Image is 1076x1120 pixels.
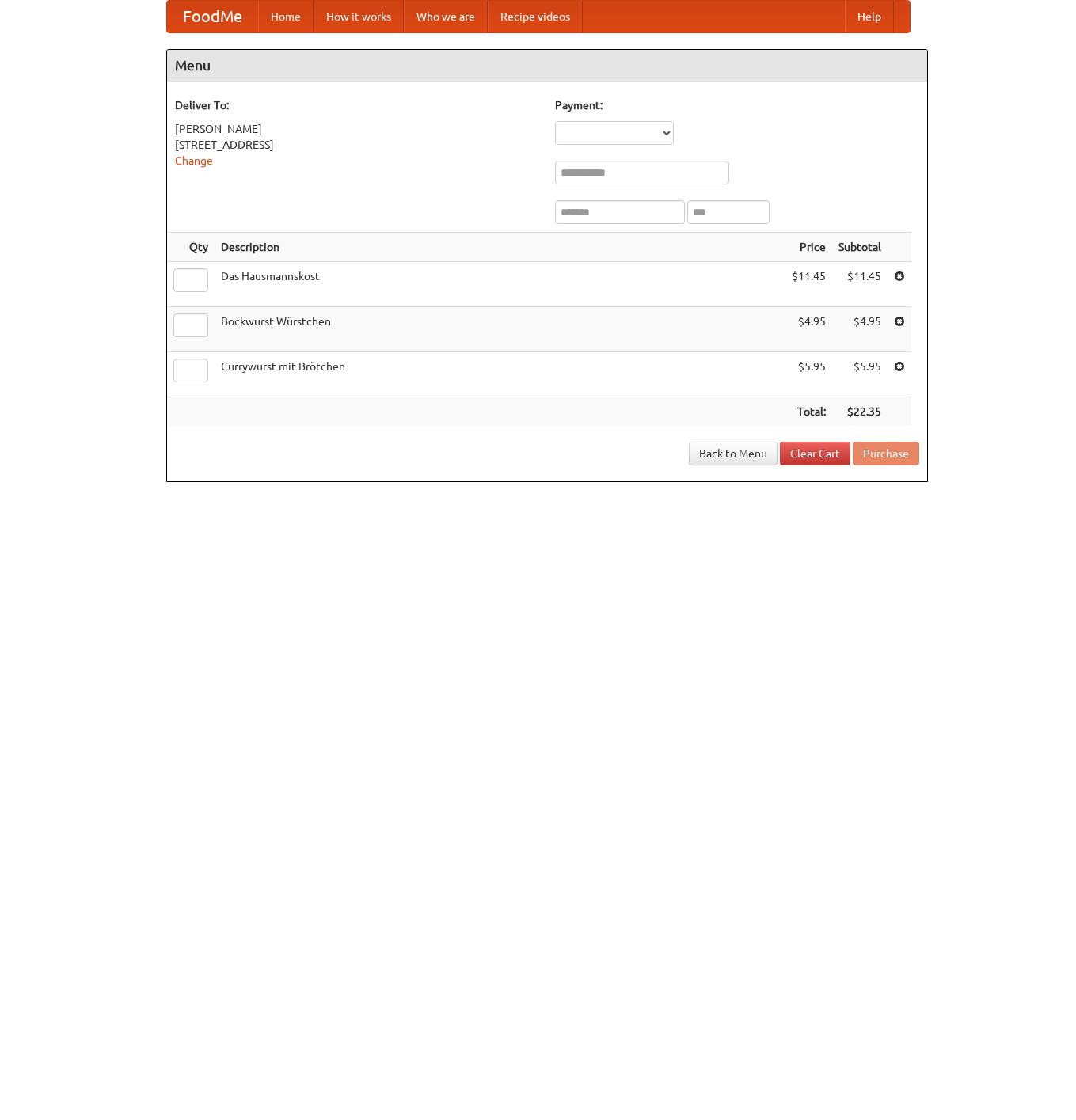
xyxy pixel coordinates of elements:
[689,442,778,465] a: Back to Menu
[167,1,258,32] a: FoodMe
[832,352,888,397] td: $5.95
[167,233,215,262] th: Qty
[845,1,894,32] a: Help
[853,442,919,465] button: Purchase
[215,262,785,307] td: Das Hausmannskost
[785,397,832,427] th: Total:
[215,233,785,262] th: Description
[488,1,583,32] a: Recipe videos
[404,1,488,32] a: Who we are
[832,233,888,262] th: Subtotal
[258,1,314,32] a: Home
[215,307,785,352] td: Bockwurst Würstchen
[215,352,785,397] td: Currywurst mit Brötchen
[167,50,927,82] h4: Menu
[785,262,832,307] td: $11.45
[832,307,888,352] td: $4.95
[175,97,539,113] h5: Deliver To:
[832,397,888,427] th: $22.35
[175,137,539,153] div: [STREET_ADDRESS]
[175,121,539,137] div: [PERSON_NAME]
[785,352,832,397] td: $5.95
[832,262,888,307] td: $11.45
[785,233,832,262] th: Price
[785,307,832,352] td: $4.95
[314,1,404,32] a: How it works
[555,97,919,113] h5: Payment:
[175,154,213,167] a: Change
[780,442,850,465] a: Clear Cart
